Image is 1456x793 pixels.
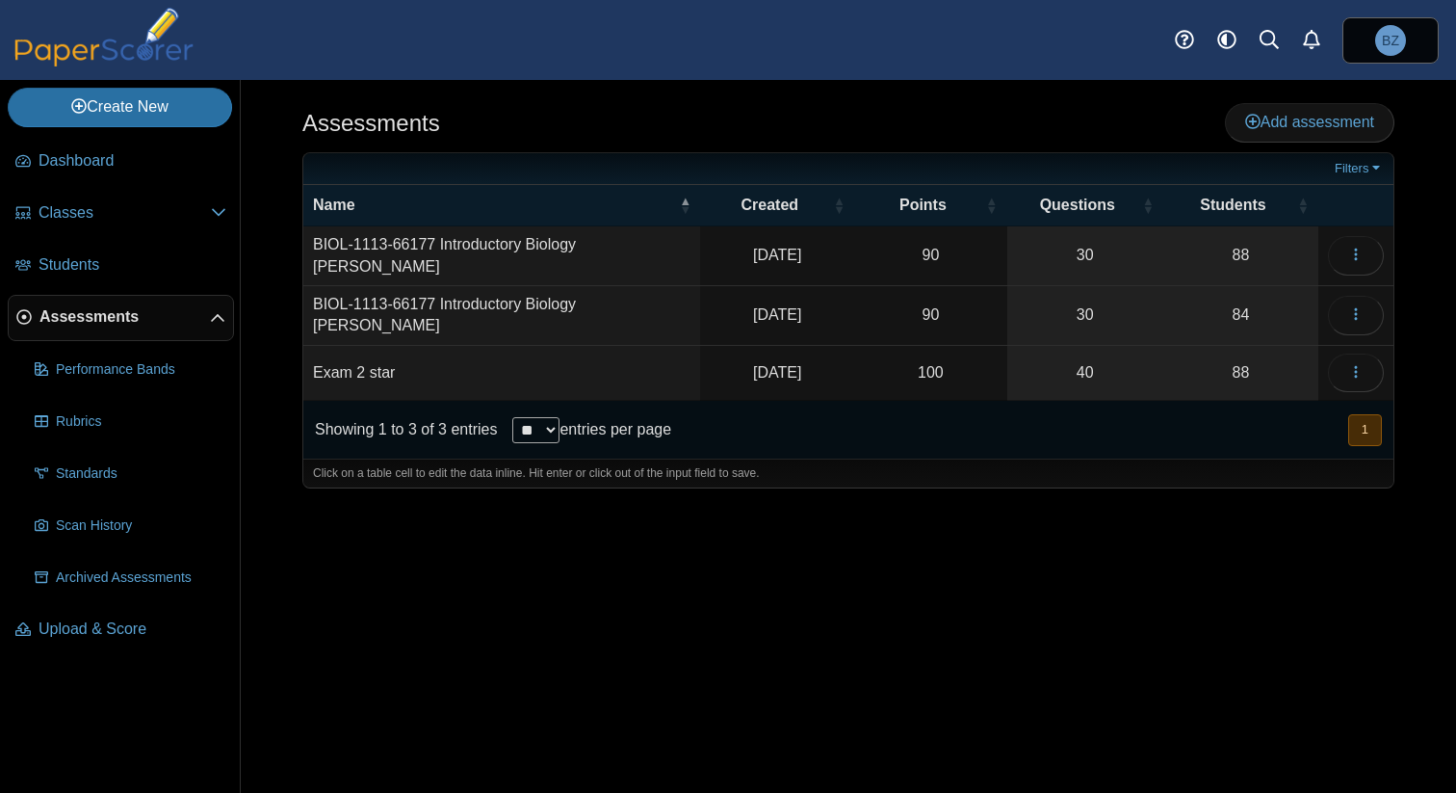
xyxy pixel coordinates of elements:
[1375,25,1406,56] span: Bo Zhang
[753,364,801,381] time: Oct 3, 2025 at 10:30 AM
[1007,226,1163,285] a: 30
[679,196,690,215] span: Name : Activate to invert sorting
[56,360,226,380] span: Performance Bands
[1245,114,1374,130] span: Add assessment
[27,503,234,549] a: Scan History
[753,247,801,263] time: Sep 5, 2025 at 1:49 PM
[986,196,998,215] span: Points : Activate to sort
[710,195,829,216] span: Created
[56,412,226,432] span: Rubrics
[1163,226,1318,285] a: 88
[1348,414,1382,446] button: 1
[854,286,1006,346] td: 90
[303,459,1393,488] div: Click on a table cell to edit the data inline. Hit enter or click out of the input field to save.
[1017,195,1138,216] span: Questions
[39,254,226,276] span: Students
[27,555,234,601] a: Archived Assessments
[56,516,226,536] span: Scan History
[8,607,234,653] a: Upload & Score
[303,226,700,286] td: BIOL-1113-66177 Introductory Biology [PERSON_NAME]
[1225,103,1394,142] a: Add assessment
[8,191,234,237] a: Classes
[8,295,234,341] a: Assessments
[559,421,671,437] label: entries per page
[39,150,226,172] span: Dashboard
[1173,195,1293,216] span: Students
[1007,286,1163,345] a: 30
[864,195,981,216] span: Points
[39,202,211,224] span: Classes
[1382,34,1399,47] span: Bo Zhang
[1290,19,1333,62] a: Alerts
[8,88,232,126] a: Create New
[1007,346,1163,400] a: 40
[8,243,234,289] a: Students
[8,8,200,66] img: PaperScorer
[854,346,1006,401] td: 100
[27,399,234,445] a: Rubrics
[1142,196,1154,215] span: Questions : Activate to sort
[1163,286,1318,345] a: 84
[303,346,700,401] td: Exam 2 star
[303,401,497,459] div: Showing 1 to 3 of 3 entries
[56,568,226,588] span: Archived Assessments
[302,107,440,140] h1: Assessments
[1330,159,1389,178] a: Filters
[27,347,234,393] a: Performance Bands
[39,619,226,640] span: Upload & Score
[8,139,234,185] a: Dashboard
[1342,17,1439,64] a: Bo Zhang
[1163,346,1318,400] a: 88
[1346,414,1382,446] nav: pagination
[833,196,845,215] span: Created : Activate to sort
[854,226,1006,286] td: 90
[303,286,700,346] td: BIOL-1113-66177 Introductory Biology [PERSON_NAME]
[56,464,226,484] span: Standards
[1297,196,1309,215] span: Students : Activate to sort
[8,53,200,69] a: PaperScorer
[39,306,210,328] span: Assessments
[313,195,675,216] span: Name
[27,451,234,497] a: Standards
[753,306,801,323] time: Sep 4, 2025 at 11:35 AM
